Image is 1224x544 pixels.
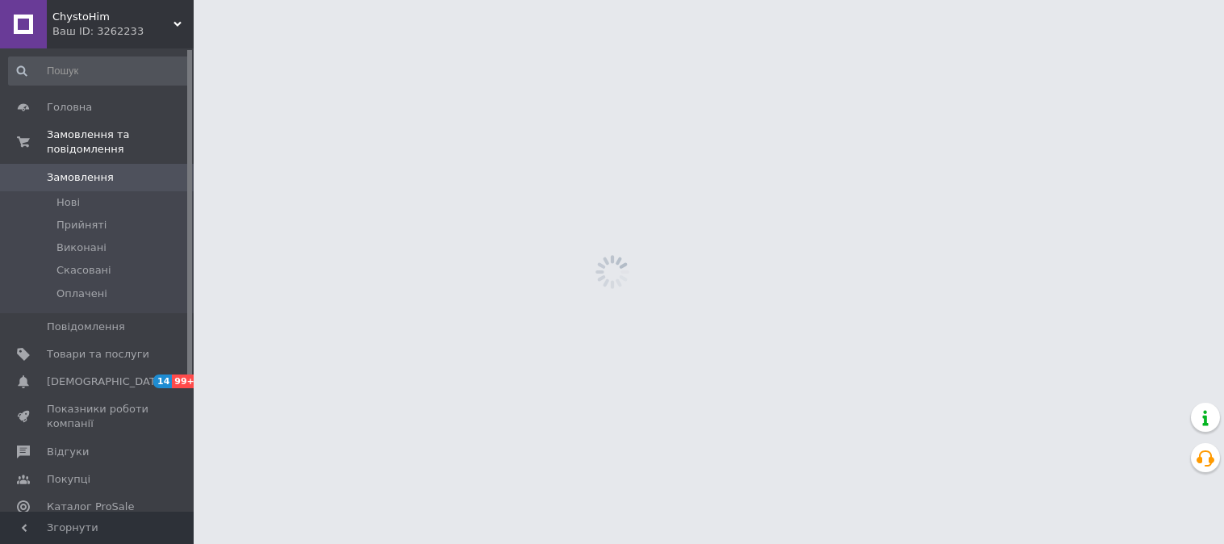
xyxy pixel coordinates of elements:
span: ChystoHim [52,10,173,24]
span: 14 [153,375,172,388]
span: Нові [56,195,80,210]
span: Відгуки [47,445,89,459]
span: Покупці [47,472,90,487]
span: Показники роботи компанії [47,402,149,431]
span: Замовлення та повідомлення [47,128,194,157]
span: Скасовані [56,263,111,278]
div: Ваш ID: 3262233 [52,24,194,39]
span: Каталог ProSale [47,500,134,514]
span: Головна [47,100,92,115]
span: Повідомлення [47,320,125,334]
span: Товари та послуги [47,347,149,362]
span: Прийняті [56,218,107,232]
span: Оплачені [56,287,107,301]
span: [DEMOGRAPHIC_DATA] [47,375,166,389]
span: 99+ [172,375,198,388]
input: Пошук [8,56,190,86]
span: Замовлення [47,170,114,185]
span: Виконані [56,241,107,255]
